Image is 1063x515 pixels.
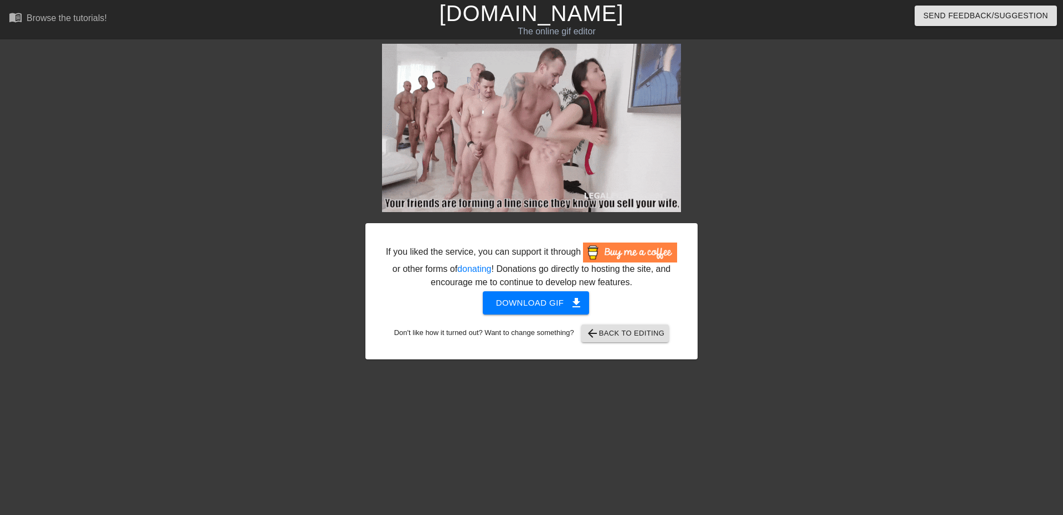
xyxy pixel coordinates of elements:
[385,243,678,289] div: If you liked the service, you can support it through or other forms of ! Donations go directly to...
[586,327,599,340] span: arrow_back
[570,296,583,310] span: get_app
[483,291,590,315] button: Download gif
[586,327,665,340] span: Back to Editing
[915,6,1057,26] button: Send Feedback/Suggestion
[923,9,1048,23] span: Send Feedback/Suggestion
[27,13,107,23] div: Browse the tutorials!
[382,44,681,212] img: 6YCpZm0A.gif
[383,325,680,342] div: Don't like how it turned out? Want to change something?
[439,1,623,25] a: [DOMAIN_NAME]
[9,11,107,28] a: Browse the tutorials!
[496,296,576,310] span: Download gif
[581,325,669,342] button: Back to Editing
[360,25,754,38] div: The online gif editor
[457,264,491,274] a: donating
[474,297,590,307] a: Download gif
[9,11,22,24] span: menu_book
[583,243,677,262] img: Buy Me A Coffee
